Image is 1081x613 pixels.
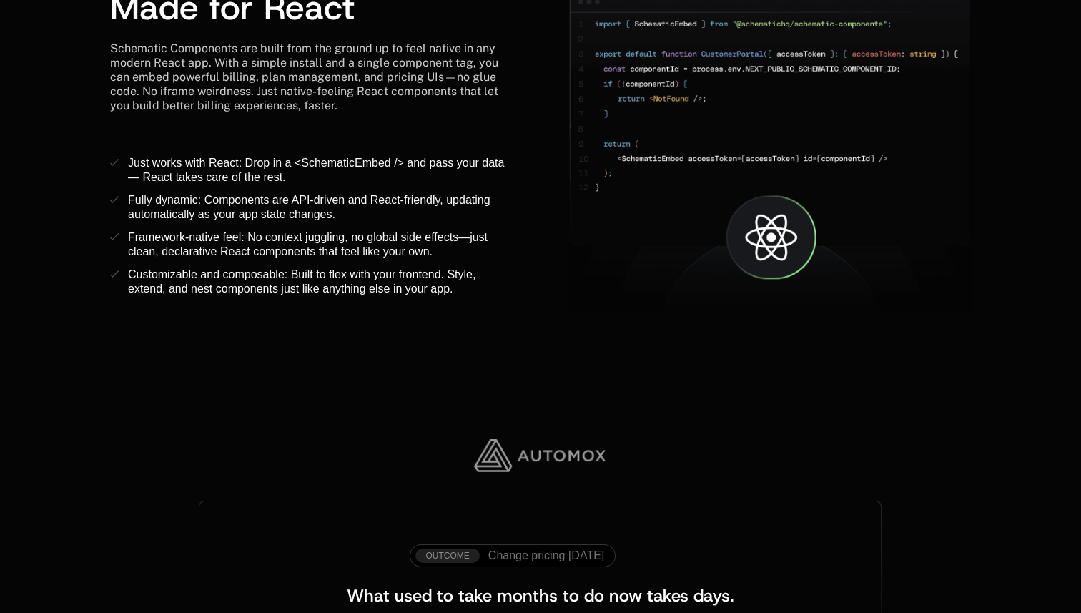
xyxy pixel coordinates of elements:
span: Schematic Components are built from the ground up to feel native in any modern React app. With a ... [110,41,501,112]
a: [object Object],[object Object] [415,549,604,563]
span: Framework-native feel: No context juggling, no global side effects—just clean, declarative React ... [128,231,491,258]
span: What used to take months to do now takes days. [347,584,734,607]
span: Customizable and composable: Built to flex with your frontend. Style, extend, and nest components... [128,268,479,295]
span: Change pricing [DATE] [488,549,604,562]
div: Outcome [415,549,479,563]
span: Fully dynamic: Components are API-driven and React-friendly, updating automatically as your app s... [128,194,493,220]
span: Just works with React: Drop in a <SchematicEmbed /> and pass your data — React takes care of the ... [128,157,508,183]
